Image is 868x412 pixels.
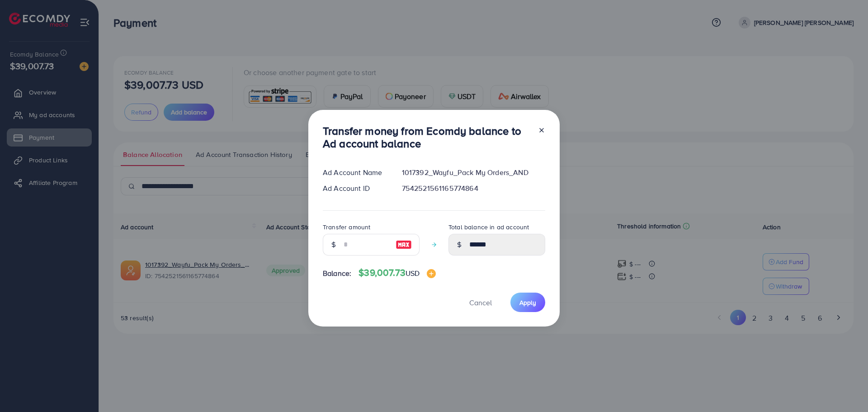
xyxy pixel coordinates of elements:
img: image [427,269,436,278]
img: image [396,239,412,250]
div: Ad Account ID [316,183,395,194]
iframe: Chat [830,371,861,405]
div: 1017392_Wayfu_Pack My Orders_AND [395,167,552,178]
button: Cancel [458,293,503,312]
label: Total balance in ad account [448,223,529,232]
label: Transfer amount [323,223,370,232]
button: Apply [510,293,545,312]
span: Balance: [323,268,351,279]
div: Ad Account Name [316,167,395,178]
span: Apply [519,298,536,307]
h3: Transfer money from Ecomdy balance to Ad account balance [323,124,531,151]
h4: $39,007.73 [359,267,436,279]
span: USD [406,268,420,278]
div: 7542521561165774864 [395,183,552,194]
span: Cancel [469,298,492,308]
